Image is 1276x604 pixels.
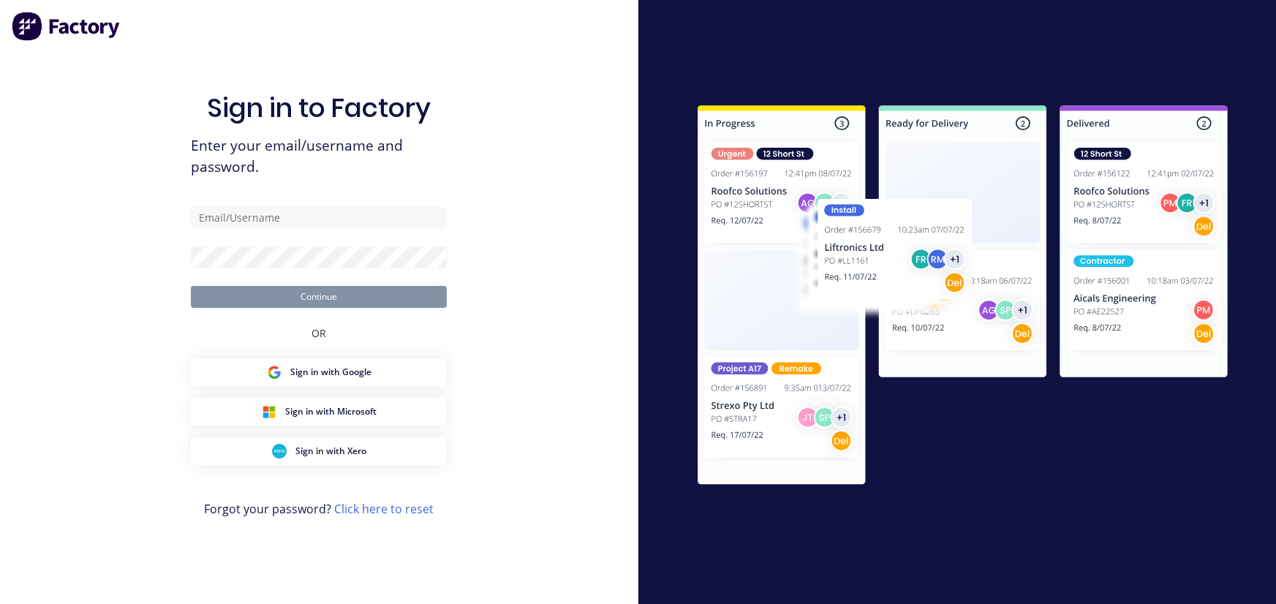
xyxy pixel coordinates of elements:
[191,437,447,465] button: Xero Sign inSign in with Xero
[204,500,434,518] span: Forgot your password?
[262,404,276,419] img: Microsoft Sign in
[334,501,434,517] a: Click here to reset
[191,286,447,308] button: Continue
[285,405,377,418] span: Sign in with Microsoft
[295,445,366,458] span: Sign in with Xero
[191,135,447,178] span: Enter your email/username and password.
[191,358,447,386] button: Google Sign inSign in with Google
[312,308,326,358] div: OR
[191,207,447,229] input: Email/Username
[290,366,371,379] span: Sign in with Google
[267,365,282,380] img: Google Sign in
[207,92,431,124] h1: Sign in to Factory
[191,398,447,426] button: Microsoft Sign inSign in with Microsoft
[272,444,287,458] img: Xero Sign in
[12,12,121,41] img: Factory
[665,76,1260,519] img: Sign in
